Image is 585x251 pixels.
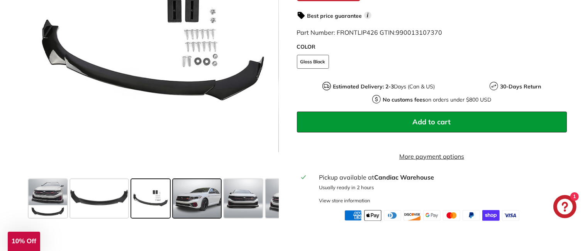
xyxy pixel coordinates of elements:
[502,210,519,221] img: visa
[396,29,443,36] span: 990013107370
[463,210,480,221] img: paypal
[12,237,36,245] span: 10% Off
[383,96,491,104] p: on orders under $800 USD
[500,83,541,90] strong: 30-Days Return
[297,152,567,161] a: More payment options
[383,96,425,103] strong: No customs fees
[443,210,460,221] img: master
[297,29,443,36] span: Part Number: FRONTLIP426 GTIN:
[384,210,401,221] img: diners_club
[364,12,371,19] span: i
[404,210,421,221] img: discover
[8,232,40,251] div: 10% Off
[319,173,562,182] div: Pickup available at
[319,184,562,191] p: Usually ready in 2 hours
[333,83,435,91] p: Days (Can & US)
[297,112,567,132] button: Add to cart
[423,210,441,221] img: google_pay
[333,83,394,90] strong: Estimated Delivery: 2-3
[482,210,500,221] img: shopify_pay
[297,43,567,51] label: COLOR
[344,210,362,221] img: american_express
[319,197,370,204] div: View store information
[413,117,451,126] span: Add to cart
[307,12,362,19] strong: Best price guarantee
[374,173,434,181] strong: Candiac Warehouse
[364,210,382,221] img: apple_pay
[551,195,579,220] inbox-online-store-chat: Shopify online store chat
